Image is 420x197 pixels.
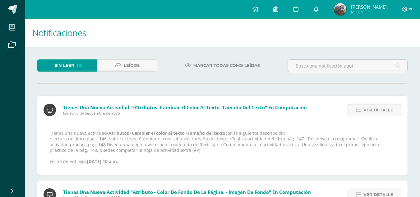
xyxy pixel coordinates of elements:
[107,130,225,136] strong: •Atributos -Cambiar el color al texto -Tamaño del texto
[63,189,311,195] span: Tienes una nueva actividad "Atributo - Color de fondo de la página. - Imagen de fondo" En Computa...
[32,27,86,39] span: Notificaciones
[288,60,407,72] input: Busca una notificación aquí
[63,104,307,110] span: Tienes una nueva actividad "•Atributos -Cambiar el color al texto -Tamaño del texto" En Computación
[351,4,387,10] span: [PERSON_NAME]
[334,3,346,16] img: 3ffae73ef3ffb41c1e736c78b26b79f5.png
[55,60,74,71] span: Sin leer
[50,130,395,164] p: Tienes una nueva actividad con la siguiente descripción: •Lectura del libro págs. 146. sobre el t...
[351,9,387,15] span: Mi Perfil
[63,110,307,116] span: Lunes 08 de Septiembre de 2025
[124,60,140,71] span: Leídos
[177,59,268,72] a: Marcar todas como leídas
[37,59,97,72] a: Sin leer(8)
[97,59,157,72] a: Leídos
[193,60,260,71] span: Marcar todas como leídas
[77,60,83,71] span: (8)
[87,158,118,164] strong: [DATE] 10 a.m.
[363,104,393,116] span: Ver detalle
